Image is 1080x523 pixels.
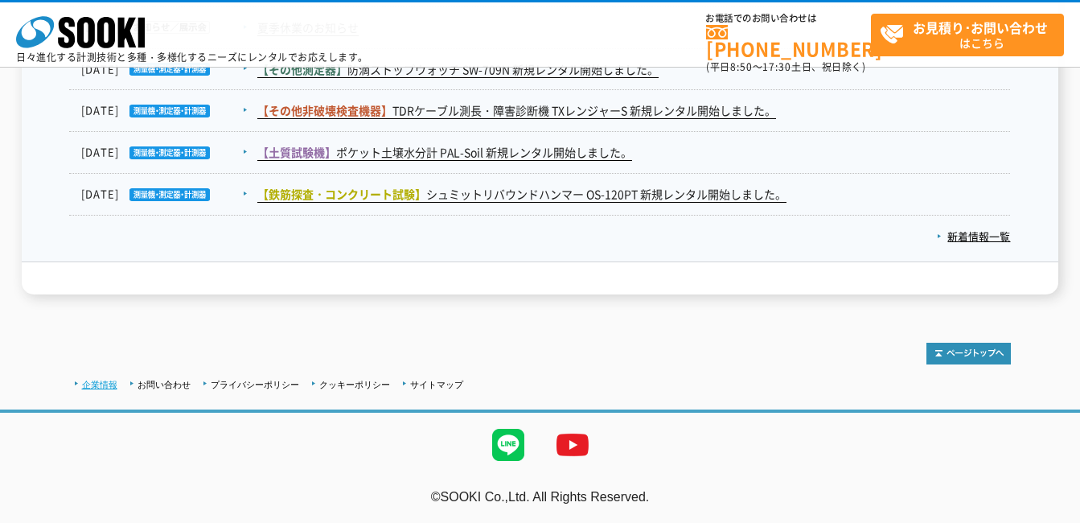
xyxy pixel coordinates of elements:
[257,144,336,160] span: 【土質試験機】
[871,14,1064,56] a: お見積り･お問い合わせはこちら
[762,60,791,74] span: 17:30
[138,380,191,389] a: お問い合わせ
[319,380,390,389] a: クッキーポリシー
[257,144,632,161] a: 【土質試験機】ポケット土壌水分計 PAL-Soil 新規レンタル開始しました。
[257,186,786,203] a: 【鉄筋探査・コンクリート試験】シュミットリバウンドハンマー OS-120PT 新規レンタル開始しました。
[257,186,426,202] span: 【鉄筋探査・コンクリート試験】
[119,188,210,201] img: 測量機・測定器・計測器
[1018,507,1080,521] a: テストMail
[706,25,871,58] a: [PHONE_NUMBER]
[730,60,753,74] span: 8:50
[257,61,347,77] span: 【その他測定器】
[706,14,871,23] span: お電話でのお問い合わせは
[81,186,256,203] dt: [DATE]
[257,102,392,118] span: 【その他非破壊検査機器】
[81,102,256,119] dt: [DATE]
[119,105,210,117] img: 測量機・測定器・計測器
[926,343,1011,364] img: トップページへ
[81,144,256,161] dt: [DATE]
[410,380,463,389] a: サイトマップ
[880,14,1063,55] span: はこちら
[706,60,865,74] span: (平日 ～ 土日、祝日除く)
[913,18,1048,37] strong: お見積り･お問い合わせ
[119,146,210,159] img: 測量機・測定器・計測器
[540,413,605,477] img: YouTube
[257,102,776,119] a: 【その他非破壊検査機器】TDRケーブル測長・障害診断機 TXレンジャーS 新規レンタル開始しました。
[476,413,540,477] img: LINE
[211,380,299,389] a: プライバシーポリシー
[937,229,1010,244] a: 新着情報一覧
[16,52,368,62] p: 日々進化する計測技術と多種・多様化するニーズにレンタルでお応えします。
[82,380,117,389] a: 企業情報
